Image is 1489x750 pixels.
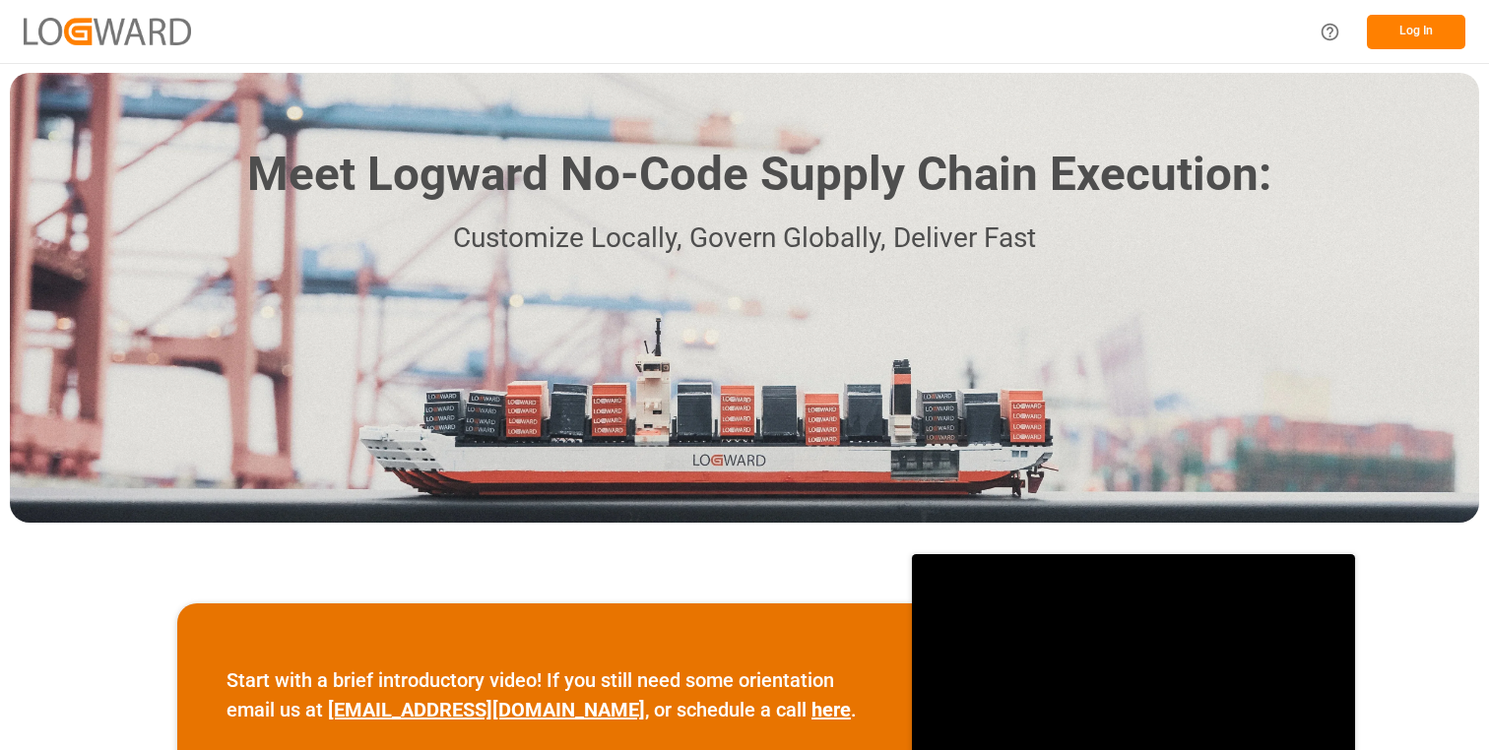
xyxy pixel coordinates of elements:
[1367,15,1465,49] button: Log In
[247,140,1271,210] h1: Meet Logward No-Code Supply Chain Execution:
[24,18,191,44] img: Logward_new_orange.png
[328,698,645,721] a: [EMAIL_ADDRESS][DOMAIN_NAME]
[1308,10,1352,54] button: Help Center
[218,217,1271,261] p: Customize Locally, Govern Globally, Deliver Fast
[811,698,851,721] a: here
[227,665,863,724] p: Start with a brief introductory video! If you still need some orientation email us at , or schedu...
